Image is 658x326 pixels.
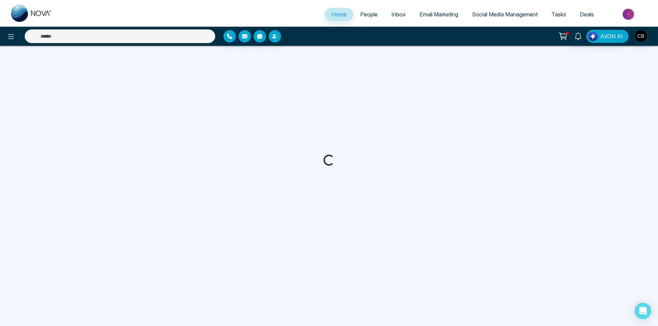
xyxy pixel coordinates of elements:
span: People [360,11,378,18]
a: Inbox [385,8,413,21]
span: Social Media Management [472,11,538,18]
span: Home [331,11,346,18]
a: Social Media Management [465,8,545,21]
span: Tasks [551,11,566,18]
span: Email Marketing [419,11,458,18]
a: Email Marketing [413,8,465,21]
span: AVON AI [600,32,623,40]
button: AVON AI [586,30,629,43]
img: Lead Flow [588,31,598,41]
a: Home [325,8,353,21]
a: Deals [573,8,601,21]
a: Tasks [545,8,573,21]
img: Nova CRM Logo [11,5,52,22]
span: Deals [580,11,594,18]
span: Inbox [391,11,406,18]
div: Open Intercom Messenger [635,303,651,319]
img: Market-place.gif [604,6,654,22]
img: User Avatar [635,30,647,42]
a: People [353,8,385,21]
